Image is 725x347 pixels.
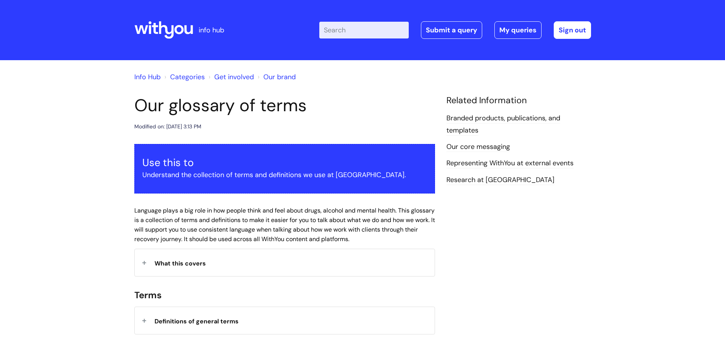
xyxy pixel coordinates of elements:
[319,22,409,38] input: Search
[134,95,435,116] h1: Our glossary of terms
[263,72,296,82] a: Our brand
[134,72,161,82] a: Info Hub
[319,21,591,39] div: | -
[199,24,224,36] p: info hub
[134,206,435,243] span: Language plays a big role in how people think and feel about drugs, alcohol and mental health. Th...
[142,157,427,169] h3: Use this to
[155,317,239,325] span: Definitions of general terms
[446,142,510,152] a: Our core messaging
[163,71,205,83] li: Solution home
[142,169,427,181] p: Understand the collection of terms and definitions we use at [GEOGRAPHIC_DATA].
[214,72,254,82] a: Get involved
[134,289,162,301] span: Terms
[155,259,206,267] span: What this covers
[134,122,201,131] div: Modified on: [DATE] 3:13 PM
[554,21,591,39] a: Sign out
[446,175,555,185] a: Research at [GEOGRAPHIC_DATA]
[256,71,296,83] li: Our brand
[421,21,482,39] a: Submit a query
[446,95,591,106] h4: Related Information
[494,21,542,39] a: My queries
[446,114,560,136] a: Branded products, publications, and templates
[207,71,254,83] li: Get involved
[170,72,205,82] a: Categories
[446,158,574,168] a: Representing WithYou at external events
